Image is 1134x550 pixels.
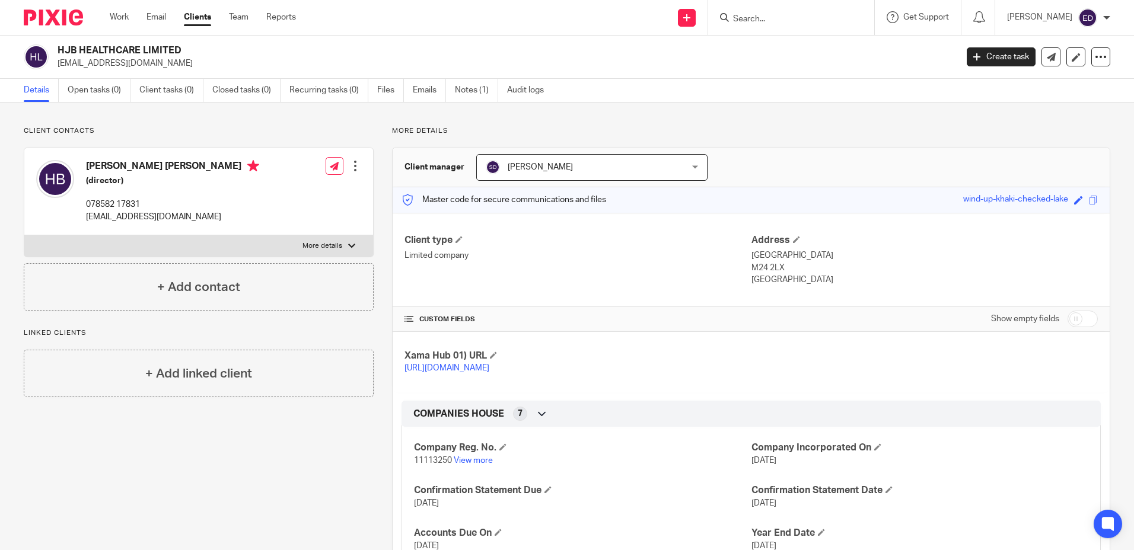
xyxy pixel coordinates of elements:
p: 078582 17831 [86,199,259,210]
p: M24 2LX [751,262,1098,274]
img: svg%3E [24,44,49,69]
a: Closed tasks (0) [212,79,281,102]
a: Audit logs [507,79,553,102]
img: svg%3E [36,160,74,198]
span: [DATE] [751,542,776,550]
a: Clients [184,11,211,23]
img: svg%3E [486,160,500,174]
p: Client contacts [24,126,374,136]
p: Master code for secure communications and files [402,194,606,206]
h4: Year End Date [751,527,1088,539]
p: [GEOGRAPHIC_DATA] [751,250,1098,261]
a: Client tasks (0) [139,79,203,102]
h4: Confirmation Statement Due [414,484,751,497]
img: Pixie [24,9,83,25]
h4: Accounts Due On [414,527,751,539]
p: Limited company [404,250,751,261]
p: [EMAIL_ADDRESS][DOMAIN_NAME] [58,57,949,69]
h4: + Add contact [157,278,240,296]
span: Get Support [903,13,949,21]
span: 7 [518,408,523,420]
a: View more [454,456,493,465]
span: [PERSON_NAME] [508,163,573,171]
p: [GEOGRAPHIC_DATA] [751,274,1098,286]
a: Email [146,11,166,23]
h4: Address [751,234,1098,247]
h4: [PERSON_NAME] [PERSON_NAME] [86,160,259,175]
h2: HJB HEALTHCARE LIMITED [58,44,770,57]
p: Linked clients [24,328,374,338]
a: Work [110,11,129,23]
a: [URL][DOMAIN_NAME] [404,364,489,372]
p: More details [392,126,1110,136]
i: Primary [247,160,259,172]
a: Emails [413,79,446,102]
h4: Confirmation Statement Date [751,484,1088,497]
a: Notes (1) [455,79,498,102]
h4: Company Incorporated On [751,442,1088,454]
h4: + Add linked client [145,364,252,383]
span: [DATE] [751,499,776,507]
h4: CUSTOM FIELDS [404,315,751,324]
h4: Xama Hub 01) URL [404,350,751,362]
a: Recurring tasks (0) [289,79,368,102]
h4: Client type [404,234,751,247]
a: Files [377,79,404,102]
p: [PERSON_NAME] [1007,11,1072,23]
p: [EMAIL_ADDRESS][DOMAIN_NAME] [86,211,259,223]
img: svg%3E [1078,8,1097,27]
label: Show empty fields [991,313,1059,325]
span: [DATE] [414,499,439,507]
a: Details [24,79,59,102]
span: [DATE] [414,542,439,550]
span: [DATE] [751,456,776,465]
h4: Company Reg. No. [414,442,751,454]
span: COMPANIES HOUSE [413,408,504,420]
a: Reports [266,11,296,23]
h3: Client manager [404,161,464,173]
p: More details [302,241,342,251]
a: Create task [967,47,1036,66]
h5: (director) [86,175,259,187]
input: Search [732,14,839,25]
div: wind-up-khaki-checked-lake [963,193,1068,207]
span: 11113250 [414,456,452,465]
a: Team [229,11,249,23]
a: Open tasks (0) [68,79,130,102]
